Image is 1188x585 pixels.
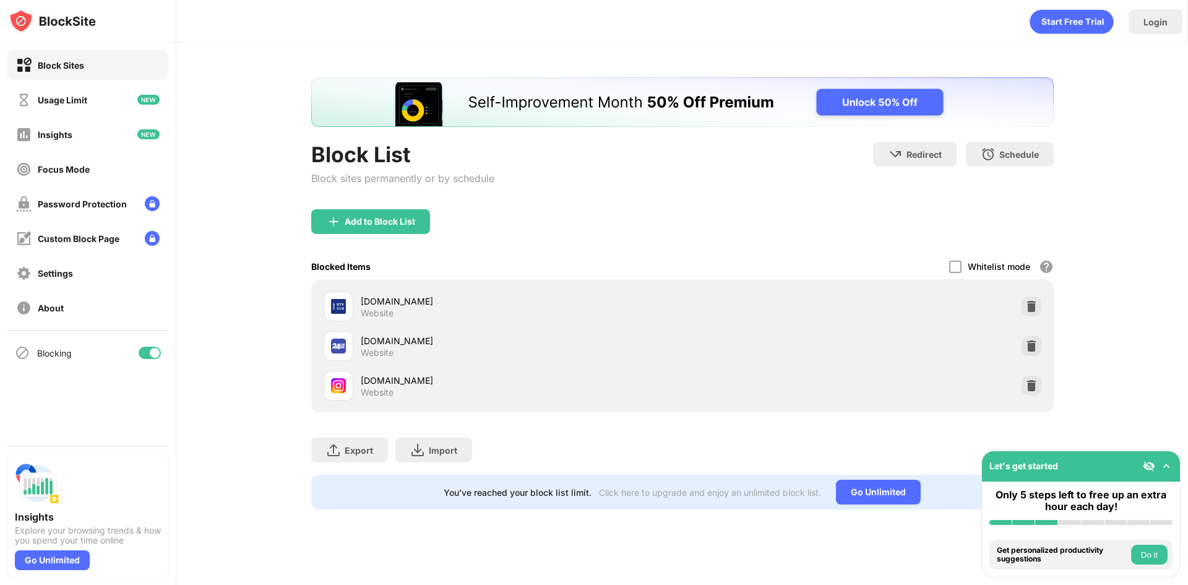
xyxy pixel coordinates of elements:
div: animation [1030,9,1114,34]
div: Add to Block List [345,217,415,227]
img: logo-blocksite.svg [9,9,96,33]
div: Import [429,445,457,456]
div: Login [1143,17,1168,27]
div: Block sites permanently or by schedule [311,172,494,184]
img: favicons [331,339,346,353]
div: [DOMAIN_NAME] [361,295,682,308]
img: blocking-icon.svg [15,345,30,360]
img: omni-setup-toggle.svg [1160,460,1173,472]
img: lock-menu.svg [145,196,160,211]
div: Website [361,308,394,319]
button: Do it [1131,545,1168,565]
img: customize-block-page-off.svg [16,231,32,246]
div: Go Unlimited [15,550,90,570]
img: push-insights.svg [15,461,59,506]
div: Redirect [906,149,942,160]
div: Custom Block Page [38,233,119,244]
div: Block Sites [38,60,84,71]
div: Let's get started [989,461,1058,471]
img: settings-off.svg [16,266,32,281]
div: Insights [15,511,161,523]
iframe: Banner [311,77,1054,127]
img: new-icon.svg [137,95,160,105]
div: Password Protection [38,199,127,209]
img: lock-menu.svg [145,231,160,246]
img: favicons [331,299,346,314]
div: Insights [38,129,72,140]
img: eye-not-visible.svg [1143,460,1155,472]
img: about-off.svg [16,300,32,316]
div: You’ve reached your block list limit. [444,487,592,498]
div: Website [361,347,394,358]
div: Website [361,387,394,398]
div: Blocking [37,348,72,358]
div: About [38,303,64,313]
img: block-on.svg [16,58,32,73]
div: [DOMAIN_NAME] [361,334,682,347]
img: favicons [331,378,346,393]
img: focus-off.svg [16,162,32,177]
div: [DOMAIN_NAME] [361,374,682,387]
div: Schedule [999,149,1039,160]
div: Explore your browsing trends & how you spend your time online [15,526,161,545]
div: Focus Mode [38,164,90,175]
div: Blocked Items [311,261,371,272]
div: Export [345,445,373,456]
div: Only 5 steps left to free up an extra hour each day! [989,489,1173,513]
img: new-icon.svg [137,129,160,139]
img: insights-off.svg [16,127,32,142]
div: Settings [38,268,73,279]
div: Get personalized productivity suggestions [997,546,1128,564]
div: Click here to upgrade and enjoy an unlimited block list. [599,487,821,498]
div: Block List [311,142,494,167]
div: Go Unlimited [836,480,921,505]
img: password-protection-off.svg [16,196,32,212]
div: Whitelist mode [968,261,1030,272]
div: Usage Limit [38,95,87,105]
img: time-usage-off.svg [16,92,32,108]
